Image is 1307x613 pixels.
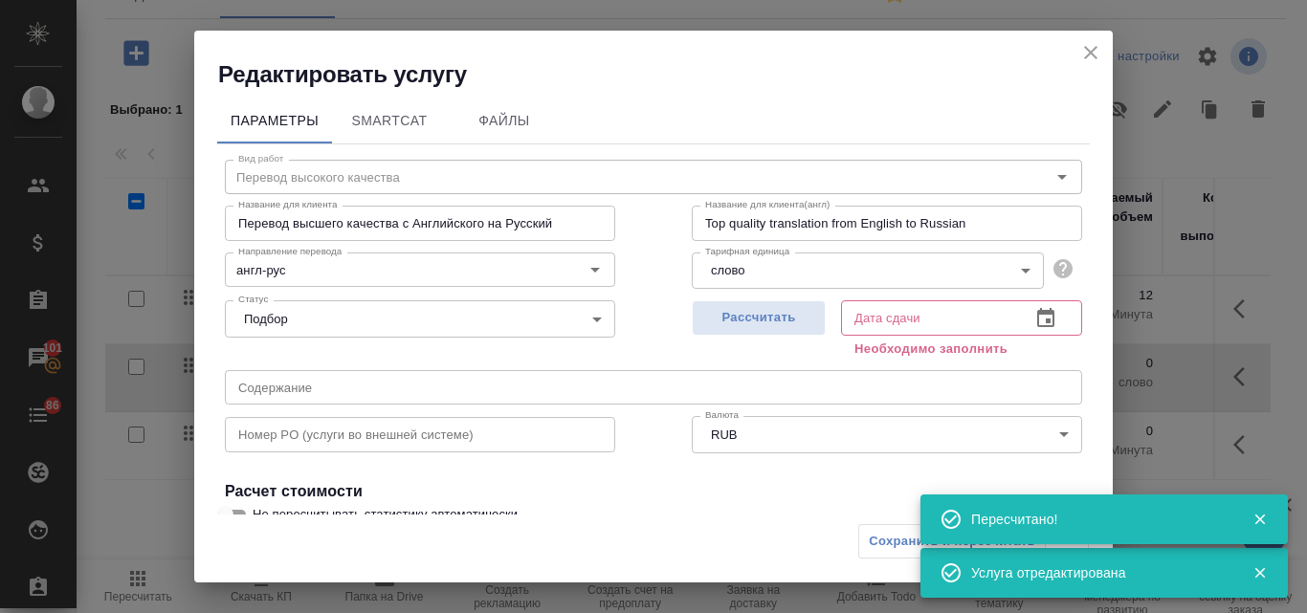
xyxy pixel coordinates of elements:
button: Подбор [238,311,294,327]
span: Параметры [229,109,321,133]
h2: Редактировать услугу [218,59,1113,90]
span: Рассчитать [702,307,815,329]
button: Закрыть [1240,564,1279,581]
div: Подбор [225,300,615,337]
span: Файлы [458,109,550,133]
button: Рассчитать [692,300,826,336]
h4: Расчет стоимости [225,480,1082,503]
span: Не пересчитывать статистику автоматически [253,505,518,524]
div: split button [858,524,1089,558]
button: Закрыть [1240,511,1279,528]
button: слово [705,262,750,278]
div: Пересчитано! [971,510,1224,529]
button: close [1076,38,1105,67]
div: слово [692,252,1044,289]
div: RUB [692,416,1082,452]
p: Необходимо заполнить [854,339,1069,359]
button: Open [582,256,609,283]
button: RUB [705,427,742,443]
div: Услуга отредактирована [971,563,1224,582]
span: SmartCat [343,109,435,133]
